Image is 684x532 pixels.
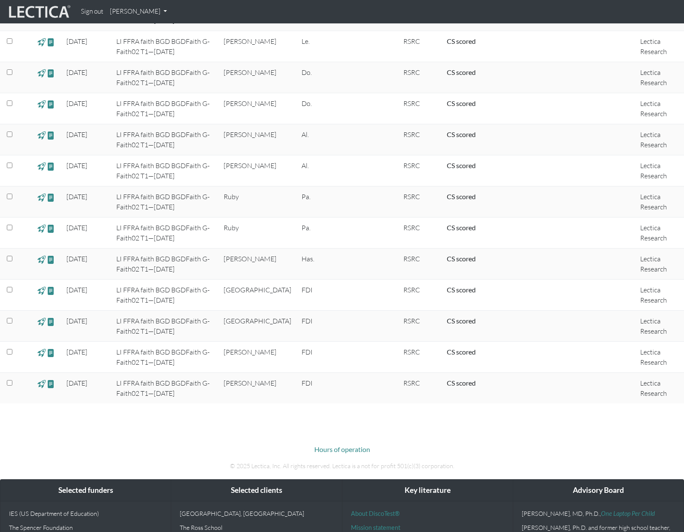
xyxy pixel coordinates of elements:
[37,379,46,389] span: view
[37,286,46,295] span: view
[296,155,361,186] td: Al.
[447,99,476,107] a: Completed = assessment has been completed; CS scored = assessment has been CLAS scored; LS scored...
[635,311,684,342] td: Lectica Research
[61,62,111,93] td: [DATE]
[296,31,361,62] td: Le.
[447,161,476,169] a: Completed = assessment has been completed; CS scored = assessment has been CLAS scored; LS scored...
[447,68,476,76] a: Completed = assessment has been completed; CS scored = assessment has been CLAS scored; LS scored...
[61,93,111,124] td: [DATE]
[398,311,442,342] td: RSRC
[111,62,218,93] td: LI FFRA faith BGD BGDFaith G-Faith02 T1—[DATE]
[37,99,46,109] span: view
[61,31,111,62] td: [DATE]
[37,37,46,47] span: view
[447,379,476,387] a: Completed = assessment has been completed; CS scored = assessment has been CLAS scored; LS scored...
[398,342,442,373] td: RSRC
[522,510,675,517] p: [PERSON_NAME], MD, Ph.D.,
[9,510,162,517] p: IES (US Department of Education)
[180,510,333,517] p: [GEOGRAPHIC_DATA], [GEOGRAPHIC_DATA]
[37,223,46,233] span: view
[447,317,476,325] a: Completed = assessment has been completed; CS scored = assessment has been CLAS scored; LS scored...
[61,155,111,186] td: [DATE]
[7,4,71,20] img: lecticalive
[398,62,442,93] td: RSRC
[61,311,111,342] td: [DATE]
[296,311,361,342] td: FDI
[37,348,46,358] span: view
[47,379,55,389] span: view
[218,62,296,93] td: [PERSON_NAME]
[0,480,171,501] div: Selected funders
[447,37,476,45] a: Completed = assessment has been completed; CS scored = assessment has been CLAS scored; LS scored...
[218,155,296,186] td: [PERSON_NAME]
[398,249,442,280] td: RSRC
[447,192,476,200] a: Completed = assessment has been completed; CS scored = assessment has been CLAS scored; LS scored...
[296,217,361,249] td: Pa.
[635,155,684,186] td: Lectica Research
[601,510,655,517] a: One Laptop Per Child
[314,445,370,453] a: Hours of operation
[296,280,361,311] td: FDI
[47,255,55,264] span: view
[218,186,296,217] td: Ruby
[635,93,684,124] td: Lectica Research
[111,31,218,62] td: LI FFRA faith BGD BGDFaith G-Faith02 T1—[DATE]
[351,524,400,531] a: Mission statement
[398,155,442,186] td: RSRC
[296,124,361,155] td: Al.
[106,3,170,20] a: [PERSON_NAME]
[47,99,55,109] span: view
[47,317,55,326] span: view
[111,124,218,155] td: LI FFRA faith BGD BGDFaith G-Faith02 T1—[DATE]
[9,524,162,531] p: The Spencer Foundation
[447,286,476,294] a: Completed = assessment has been completed; CS scored = assessment has been CLAS scored; LS scored...
[111,342,218,373] td: LI FFRA faith BGD BGDFaith G-Faith02 T1—[DATE]
[37,68,46,78] span: view
[111,311,218,342] td: LI FFRA faith BGD BGDFaith G-Faith02 T1—[DATE]
[61,217,111,249] td: [DATE]
[47,192,55,202] span: view
[635,62,684,93] td: Lectica Research
[398,217,442,249] td: RSRC
[180,524,333,531] p: The Ross School
[111,249,218,280] td: LI FFRA faith BGD BGDFaith G-Faith02 T1—[DATE]
[398,186,442,217] td: RSRC
[78,3,106,20] a: Sign out
[61,280,111,311] td: [DATE]
[111,280,218,311] td: LI FFRA faith BGD BGDFaith G-Faith02 T1—[DATE]
[296,93,361,124] td: Do.
[47,68,55,78] span: view
[47,130,55,140] span: view
[47,223,55,233] span: view
[218,249,296,280] td: [PERSON_NAME]
[635,373,684,404] td: Lectica Research
[171,480,342,501] div: Selected clients
[111,217,218,249] td: LI FFRA faith BGD BGDFaith G-Faith02 T1—[DATE]
[47,37,55,47] span: view
[447,255,476,263] a: Completed = assessment has been completed; CS scored = assessment has been CLAS scored; LS scored...
[635,280,684,311] td: Lectica Research
[218,31,296,62] td: [PERSON_NAME]
[296,186,361,217] td: Pa.
[111,155,218,186] td: LI FFRA faith BGD BGDFaith G-Faith02 T1—[DATE]
[218,124,296,155] td: [PERSON_NAME]
[398,373,442,404] td: RSRC
[218,342,296,373] td: [PERSON_NAME]
[447,223,476,232] a: Completed = assessment has been completed; CS scored = assessment has been CLAS scored; LS scored...
[635,342,684,373] td: Lectica Research
[218,280,296,311] td: [GEOGRAPHIC_DATA]
[447,348,476,356] a: Completed = assessment has been completed; CS scored = assessment has been CLAS scored; LS scored...
[37,317,46,326] span: view
[635,31,684,62] td: Lectica Research
[37,192,46,202] span: view
[342,480,513,501] div: Key literature
[37,130,46,140] span: view
[218,217,296,249] td: Ruby
[61,249,111,280] td: [DATE]
[61,342,111,373] td: [DATE]
[218,311,296,342] td: [GEOGRAPHIC_DATA]
[61,373,111,404] td: [DATE]
[47,348,55,358] span: view
[47,161,55,171] span: view
[296,342,361,373] td: FDI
